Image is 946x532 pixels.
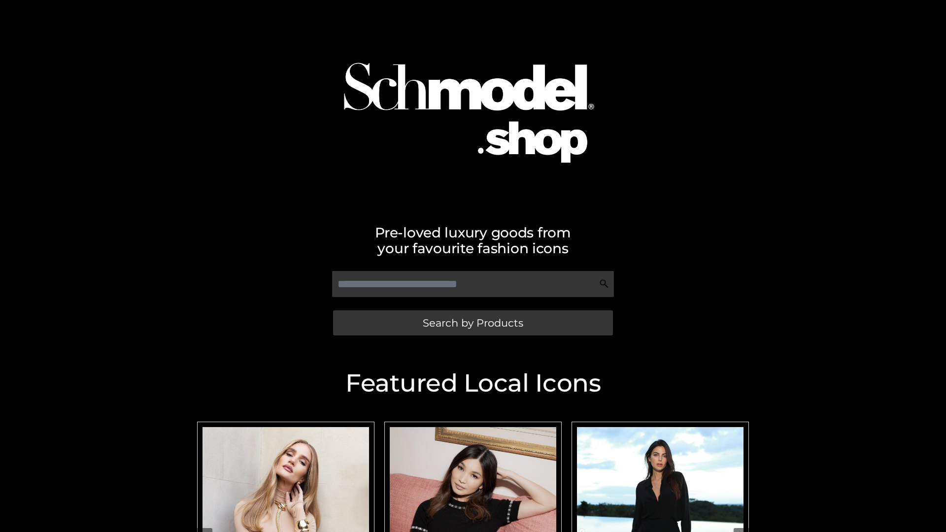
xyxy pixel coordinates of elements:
img: Search Icon [599,279,609,289]
a: Search by Products [333,310,613,335]
h2: Pre-loved luxury goods from your favourite fashion icons [192,225,754,256]
h2: Featured Local Icons​ [192,371,754,396]
span: Search by Products [423,318,523,328]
